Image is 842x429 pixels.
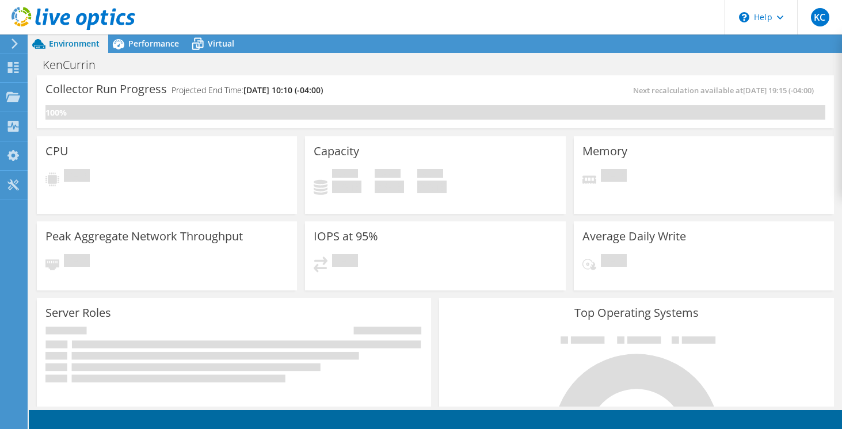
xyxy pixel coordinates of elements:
[208,38,234,49] span: Virtual
[49,38,100,49] span: Environment
[743,85,814,95] span: [DATE] 19:15 (-04:00)
[375,169,401,181] span: Free
[739,12,749,22] svg: \n
[64,169,90,185] span: Pending
[332,169,358,181] span: Used
[64,254,90,270] span: Pending
[448,307,825,319] h3: Top Operating Systems
[45,307,111,319] h3: Server Roles
[601,169,627,185] span: Pending
[314,230,378,243] h3: IOPS at 95%
[582,230,686,243] h3: Average Daily Write
[172,84,323,97] h4: Projected End Time:
[417,169,443,181] span: Total
[332,181,361,193] h4: 0 GiB
[633,85,820,95] span: Next recalculation available at
[811,8,829,26] span: KC
[45,230,243,243] h3: Peak Aggregate Network Throughput
[45,145,68,158] h3: CPU
[601,254,627,270] span: Pending
[582,145,627,158] h3: Memory
[332,254,358,270] span: Pending
[37,59,113,71] h1: KenCurrin
[314,145,359,158] h3: Capacity
[417,181,447,193] h4: 0 GiB
[243,85,323,95] span: [DATE] 10:10 (-04:00)
[128,38,179,49] span: Performance
[375,181,404,193] h4: 0 GiB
